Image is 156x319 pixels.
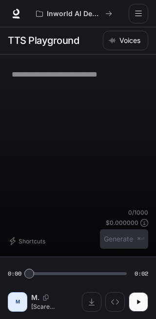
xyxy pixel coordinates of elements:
button: Shortcuts [8,233,49,249]
button: Copy Voice ID [39,295,53,300]
button: Voices [103,31,148,50]
button: Inspect [105,292,125,312]
h1: TTS Playground [8,31,79,50]
p: [Scared] [terrified] Police Man? What are you doing Here! [31,302,55,311]
button: All workspaces [32,4,117,23]
button: Download audio [82,292,101,312]
p: Inworld AI Demos [47,10,101,18]
p: Mark [31,293,39,302]
div: M [10,294,25,310]
span: 0:02 [135,269,148,279]
span: 0:00 [8,269,21,279]
button: open drawer [129,4,148,23]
